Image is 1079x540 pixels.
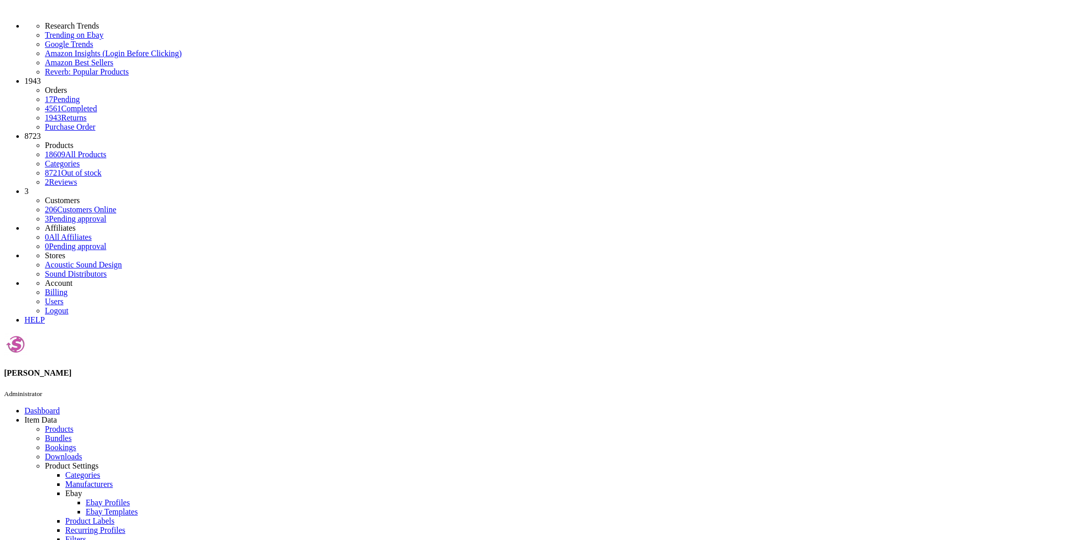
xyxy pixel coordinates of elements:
a: Product Labels [65,517,114,525]
a: Amazon Best Sellers [45,58,1075,67]
a: Purchase Order [45,122,95,131]
a: Downloads [45,452,82,461]
li: Affiliates [45,224,1075,233]
a: Dashboard [24,406,60,415]
li: Account [45,279,1075,288]
li: Stores [45,251,1075,260]
a: 4561Completed [45,104,97,113]
a: Trending on Ebay [45,31,1075,40]
small: Administrator [4,390,42,398]
a: 17Pending [45,95,1075,104]
span: 18609 [45,150,65,159]
span: 3 [45,214,49,223]
a: 18609All Products [45,150,106,159]
a: Billing [45,288,67,297]
span: 3 [24,187,29,195]
a: Logout [45,306,68,315]
a: 3Pending approval [45,214,106,223]
a: Bundles [45,434,71,443]
a: Users [45,297,63,306]
a: Ebay Templates [86,507,138,516]
a: Recurring Profiles [65,526,125,534]
span: Product Settings [45,461,98,470]
span: 0 [45,242,49,251]
span: 8723 [24,132,41,140]
a: Amazon Insights (Login Before Clicking) [45,49,1075,58]
a: Acoustic Sound Design [45,260,122,269]
a: HELP [24,315,45,324]
li: Research Trends [45,21,1075,31]
h4: [PERSON_NAME] [4,369,1075,378]
a: Ebay [65,489,82,498]
span: 206 [45,205,57,214]
span: 0 [45,233,49,241]
a: 8721Out of stock [45,168,101,177]
a: Manufacturers [65,480,113,488]
span: Item Data [24,415,57,424]
span: 1943 [45,113,61,122]
a: 0All Affiliates [45,233,92,241]
a: Reverb: Popular Products [45,67,1075,77]
li: Products [45,141,1075,150]
li: Orders [45,86,1075,95]
a: Sound Distributors [45,269,107,278]
span: 4561 [45,104,61,113]
a: 206Customers Online [45,205,116,214]
a: Bookings [45,443,76,452]
span: 8721 [45,168,61,177]
span: 17 [45,95,53,104]
span: 2 [45,178,49,186]
a: 0Pending approval [45,242,106,251]
a: Categories [65,471,100,479]
li: Customers [45,196,1075,205]
a: 1943Returns [45,113,87,122]
a: Categories [45,159,80,168]
a: Google Trends [45,40,1075,49]
img: creinschmidt [4,333,27,356]
a: Ebay Profiles [86,498,130,507]
a: Products [45,425,73,433]
span: 1943 [24,77,41,85]
a: 2Reviews [45,178,77,186]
